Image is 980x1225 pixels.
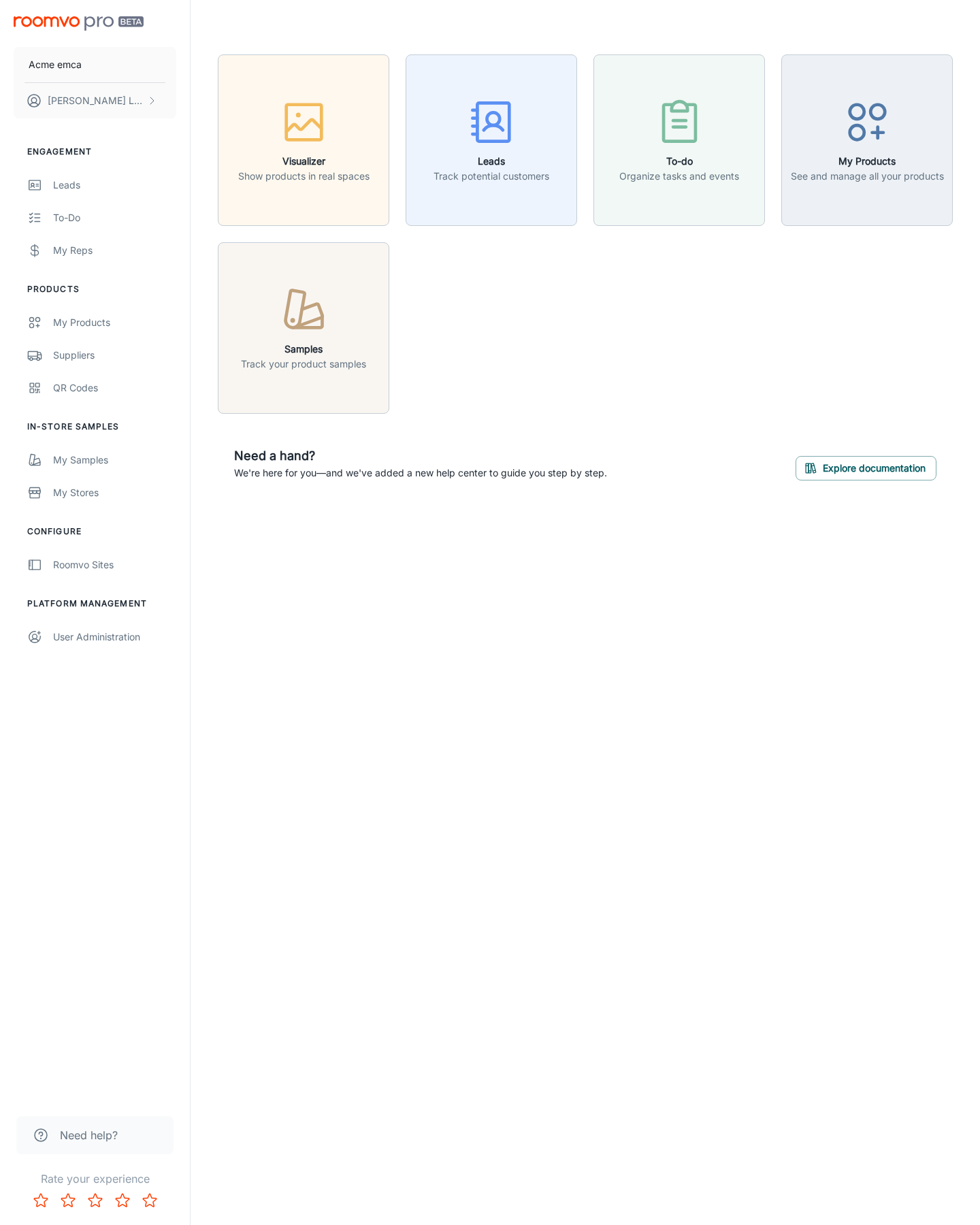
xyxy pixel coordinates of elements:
[218,54,389,226] button: VisualizerShow products in real spaces
[53,453,176,468] div: My Samples
[796,456,936,480] button: Explore documentation
[53,348,176,363] div: Suppliers
[406,54,577,226] button: LeadsTrack potential customers
[434,154,549,169] h6: Leads
[14,16,144,31] img: Roomvo PRO Beta
[53,178,176,193] div: Leads
[241,342,366,357] h6: Samples
[53,210,176,225] div: To-do
[238,169,370,184] p: Show products in real spaces
[796,460,936,474] a: Explore documentation
[593,132,765,146] a: To-doOrganize tasks and events
[14,47,176,82] button: Acme emca
[238,154,370,169] h6: Visualizer
[241,357,366,372] p: Track your product samples
[434,169,549,184] p: Track potential customers
[53,485,176,500] div: My Stores
[593,54,765,226] button: To-doOrganize tasks and events
[234,446,607,465] h6: Need a hand?
[791,154,944,169] h6: My Products
[218,242,389,414] button: SamplesTrack your product samples
[53,380,176,395] div: QR Codes
[619,154,739,169] h6: To-do
[53,315,176,330] div: My Products
[234,465,607,480] p: We're here for you—and we've added a new help center to guide you step by step.
[781,132,953,146] a: My ProductsSee and manage all your products
[14,83,176,118] button: [PERSON_NAME] Leaptools
[48,93,144,108] p: [PERSON_NAME] Leaptools
[619,169,739,184] p: Organize tasks and events
[218,320,389,333] a: SamplesTrack your product samples
[53,243,176,258] div: My Reps
[406,132,577,146] a: LeadsTrack potential customers
[781,54,953,226] button: My ProductsSee and manage all your products
[29,57,82,72] p: Acme emca
[791,169,944,184] p: See and manage all your products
